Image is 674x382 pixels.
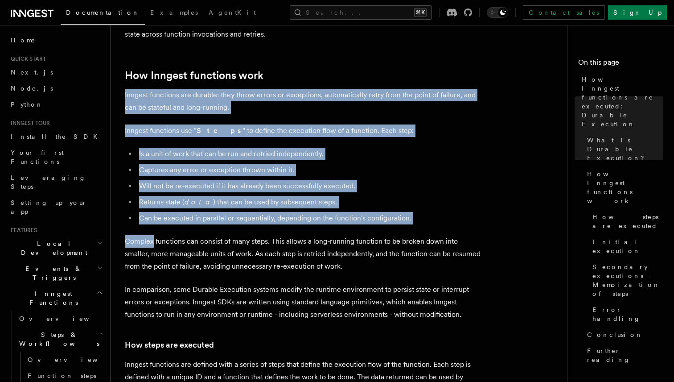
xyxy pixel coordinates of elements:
a: Error handling [589,302,663,327]
a: Overview [24,352,105,368]
a: Python [7,96,105,112]
span: Events & Triggers [7,264,97,282]
span: Local Development [7,239,97,257]
a: Next.js [7,64,105,80]
li: Is a unit of work that can be run and retried independently. [136,148,481,160]
span: Overview [19,315,111,322]
span: Quick start [7,55,46,62]
li: Returns state ( ) that can be used by subsequent steps. [136,196,481,208]
a: Initial execution [589,234,663,259]
span: Features [7,227,37,234]
a: Conclusion [584,327,663,343]
a: Install the SDK [7,129,105,145]
button: Search...⌘K [290,5,432,20]
span: Further reading [587,346,663,364]
strong: Steps [197,126,242,135]
p: Inngest functions are durable: they throw errors or exceptions, automatically retry from the poin... [125,89,481,114]
button: Steps & Workflows [16,327,105,352]
span: Secondary executions - Memoization of steps [592,262,663,298]
span: Setting up your app [11,199,87,215]
a: Sign Up [608,5,667,20]
span: Overview [28,356,119,363]
span: Function steps [28,372,96,379]
a: Documentation [61,3,145,25]
li: Captures any error or exception thrown within it. [136,164,481,176]
span: AgentKit [209,9,256,16]
p: In comparison, some Durable Execution systems modify the runtime environment to persist state or ... [125,283,481,321]
a: Further reading [584,343,663,368]
span: How steps are executed [592,212,663,230]
span: Examples [150,9,198,16]
span: Home [11,36,36,45]
a: Node.js [7,80,105,96]
a: What is Durable Execution? [584,132,663,166]
span: Documentation [66,9,140,16]
span: Next.js [11,69,53,76]
span: Python [11,101,43,108]
a: Setting up your app [7,195,105,220]
a: How Inngest functions are executed: Durable Execution [578,71,663,132]
span: How Inngest functions work [587,170,663,205]
a: Examples [145,3,203,24]
span: Error handling [592,305,663,323]
kbd: ⌘K [414,8,427,17]
span: What is Durable Execution? [587,136,663,162]
em: data [185,198,213,206]
a: Secondary executions - Memoization of steps [589,259,663,302]
a: How Inngest functions work [125,69,263,82]
a: Leveraging Steps [7,170,105,195]
span: Inngest tour [7,120,50,127]
a: Your first Functions [7,145,105,170]
p: Inngest functions use " " to define the execution flow of a function. Each step: [125,125,481,137]
li: Will not be re-executed if it has already been successfully executed. [136,180,481,192]
p: Complex functions can consist of many steps. This allows a long-running function to be broken dow... [125,235,481,273]
a: How steps are executed [125,339,214,351]
button: Local Development [7,236,105,261]
li: Can be executed in parallel or sequentially, depending on the function's configuration. [136,212,481,224]
span: Initial execution [592,237,663,255]
span: Inngest Functions [7,289,96,307]
button: Events & Triggers [7,261,105,286]
button: Inngest Functions [7,286,105,311]
a: How Inngest functions work [584,166,663,209]
span: Conclusion [587,330,643,339]
a: Home [7,32,105,48]
a: How steps are executed [589,209,663,234]
button: Toggle dark mode [487,7,508,18]
a: Contact sales [523,5,604,20]
span: Your first Functions [11,149,64,165]
a: Overview [16,311,105,327]
span: How Inngest functions are executed: Durable Execution [582,75,663,129]
h4: On this page [578,57,663,71]
span: Install the SDK [11,133,103,140]
span: Node.js [11,85,53,92]
span: Leveraging Steps [11,174,86,190]
a: AgentKit [203,3,261,24]
span: Steps & Workflows [16,330,99,348]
